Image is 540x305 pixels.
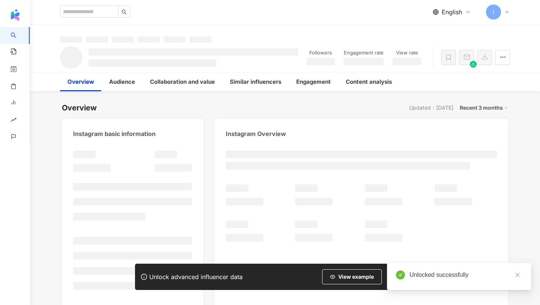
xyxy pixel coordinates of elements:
div: Similar influencers [230,77,281,86]
div: Overview [62,103,97,113]
div: Followers [306,49,335,57]
button: View example [322,269,382,284]
div: Instagram Overview [226,130,286,138]
div: View rate [393,49,421,57]
span: English [442,8,462,16]
div: Overview [67,77,94,86]
div: Unlock advanced influencer data [149,273,243,281]
span: close [515,272,520,278]
span: check-circle [396,270,405,279]
div: Engagement rate [344,49,384,57]
div: Audience [109,77,135,86]
div: Collaboration and value [150,77,215,86]
div: Updated：[DATE] [409,105,453,111]
span: search [121,9,127,15]
div: Engagement [296,77,331,86]
div: Unlocked successfully [409,270,522,279]
div: Instagram basic information [73,130,156,138]
img: logo icon [9,9,21,21]
span: View example [338,274,374,280]
a: search [10,27,37,45]
div: Content analysis [346,77,392,86]
span: rise [10,112,16,129]
div: Recent 3 months [460,103,508,113]
span: I [493,8,494,16]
